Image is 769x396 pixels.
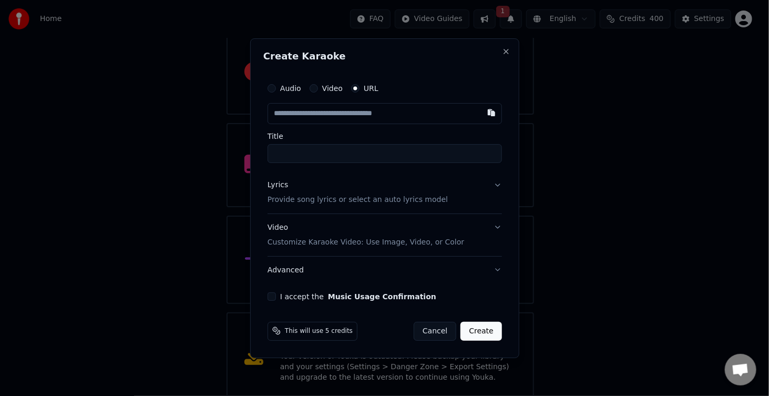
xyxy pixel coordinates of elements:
[322,85,342,92] label: Video
[327,292,436,300] button: I accept the
[364,85,378,92] label: URL
[268,171,502,214] button: LyricsProvide song lyrics or select an auto lyrics model
[268,195,448,205] p: Provide song lyrics or select an auto lyrics model
[414,321,456,340] button: Cancel
[268,133,502,140] label: Title
[268,237,464,247] p: Customize Karaoke Video: Use Image, Video, or Color
[263,52,506,61] h2: Create Karaoke
[280,85,301,92] label: Audio
[268,256,502,283] button: Advanced
[268,222,464,248] div: Video
[285,327,353,335] span: This will use 5 credits
[268,214,502,256] button: VideoCustomize Karaoke Video: Use Image, Video, or Color
[268,180,288,190] div: Lyrics
[460,321,502,340] button: Create
[280,292,436,300] label: I accept the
